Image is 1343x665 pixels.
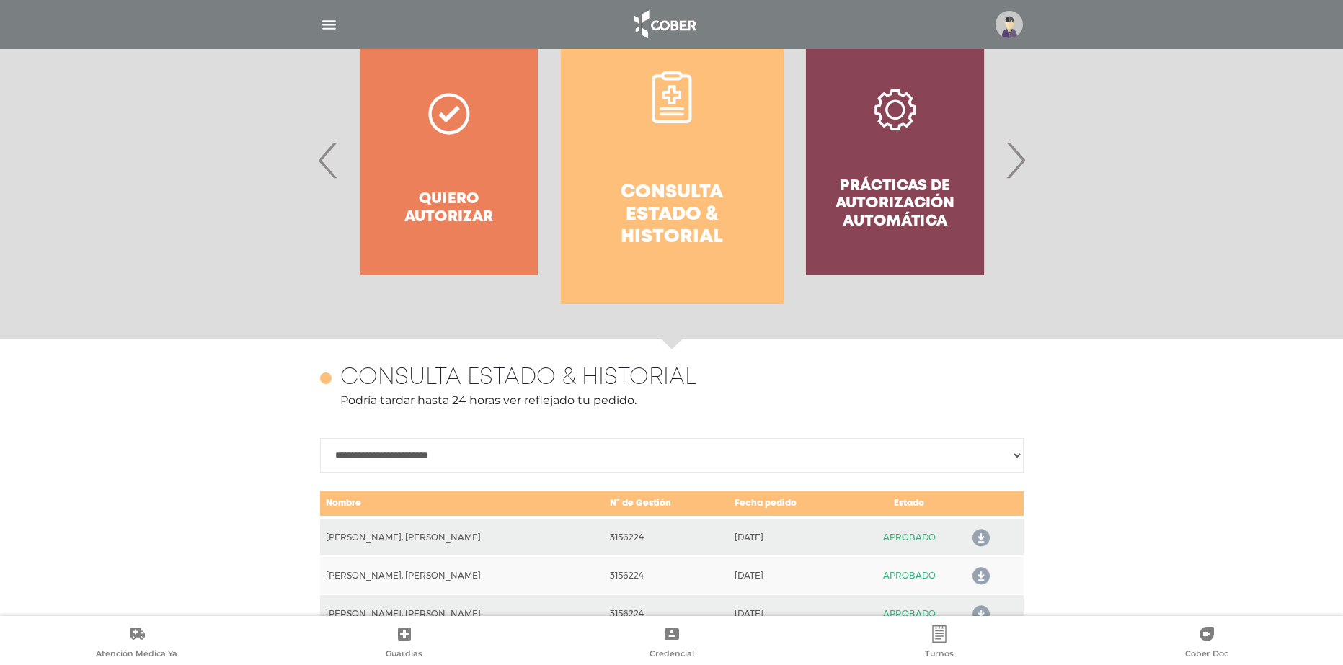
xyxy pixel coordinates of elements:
td: APROBADO [854,556,964,594]
img: profile-placeholder.svg [996,11,1023,38]
td: [PERSON_NAME], [PERSON_NAME] [320,517,605,556]
td: [DATE] [729,594,854,633]
p: Podría tardar hasta 24 horas ver reflejado tu pedido. [320,392,1024,409]
span: Guardias [386,648,422,661]
a: Consulta estado & historial [561,16,784,304]
h4: Consulta estado & historial [340,365,696,392]
td: [DATE] [729,556,854,594]
span: Atención Médica Ya [96,648,177,661]
td: Fecha pedido [729,491,854,517]
span: Previous [314,121,342,199]
a: Atención Médica Ya [3,625,270,662]
td: APROBADO [854,594,964,633]
td: [PERSON_NAME], [PERSON_NAME] [320,556,605,594]
a: Guardias [270,625,538,662]
h4: Consulta estado & historial [587,182,758,249]
td: [DATE] [729,517,854,556]
td: 3156224 [604,594,729,633]
a: Cober Doc [1073,625,1340,662]
span: Next [1001,121,1029,199]
td: APROBADO [854,517,964,556]
td: Nombre [320,491,605,517]
span: Turnos [925,648,954,661]
span: Credencial [650,648,694,661]
td: 3156224 [604,517,729,556]
td: [PERSON_NAME], [PERSON_NAME] [320,594,605,633]
td: Estado [854,491,964,517]
td: 3156224 [604,556,729,594]
span: Cober Doc [1185,648,1228,661]
img: logo_cober_home-white.png [626,7,702,42]
img: Cober_menu-lines-white.svg [320,16,338,34]
a: Credencial [538,625,805,662]
a: Turnos [805,625,1073,662]
td: N° de Gestión [604,491,729,517]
